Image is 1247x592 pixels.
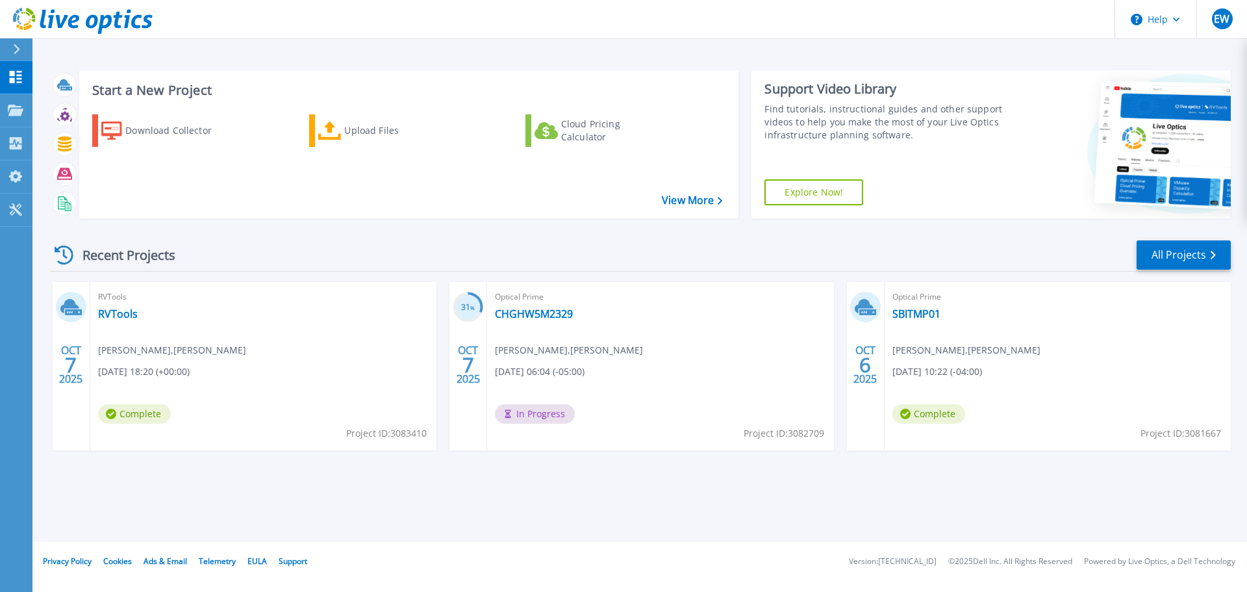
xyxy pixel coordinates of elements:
span: % [470,304,475,311]
li: Powered by Live Optics, a Dell Technology [1084,558,1235,566]
div: Upload Files [344,118,448,144]
li: Version: [TECHNICAL_ID] [849,558,937,566]
div: OCT 2025 [853,341,877,389]
a: Explore Now! [764,179,863,205]
div: OCT 2025 [456,341,481,389]
span: [DATE] 10:22 (-04:00) [892,365,982,379]
span: EW [1214,14,1229,24]
a: Telemetry [199,556,236,567]
span: [DATE] 06:04 (-05:00) [495,365,585,379]
div: Recent Projects [50,239,193,271]
span: 7 [65,359,77,370]
span: RVTools [98,290,429,304]
a: EULA [247,556,267,567]
span: [PERSON_NAME] , [PERSON_NAME] [98,343,246,357]
a: Ads & Email [144,556,187,567]
a: Privacy Policy [43,556,92,567]
a: Upload Files [309,114,454,147]
li: © 2025 Dell Inc. All Rights Reserved [948,558,1072,566]
a: Support [279,556,307,567]
span: [PERSON_NAME] , [PERSON_NAME] [892,343,1040,357]
span: [PERSON_NAME] , [PERSON_NAME] [495,343,643,357]
span: Optical Prime [495,290,825,304]
div: OCT 2025 [58,341,83,389]
div: Find tutorials, instructional guides and other support videos to help you make the most of your L... [764,103,1009,142]
a: Download Collector [92,114,237,147]
span: 7 [462,359,474,370]
h3: Start a New Project [92,83,722,97]
span: 6 [859,359,871,370]
span: Project ID: 3081667 [1140,426,1221,441]
span: Optical Prime [892,290,1223,304]
a: RVTools [98,307,138,320]
a: CHGHW5M2329 [495,307,573,320]
div: Cloud Pricing Calculator [561,118,665,144]
a: Cloud Pricing Calculator [525,114,670,147]
span: Project ID: 3082709 [744,426,824,441]
span: In Progress [495,404,575,424]
div: Support Video Library [764,81,1009,97]
a: Cookies [103,556,132,567]
span: [DATE] 18:20 (+00:00) [98,365,190,379]
a: View More [662,194,722,207]
h3: 31 [453,300,483,315]
span: Project ID: 3083410 [346,426,427,441]
span: Complete [892,404,965,424]
a: SBITMP01 [892,307,940,320]
span: Complete [98,404,171,424]
a: All Projects [1137,240,1231,270]
div: Download Collector [125,118,229,144]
